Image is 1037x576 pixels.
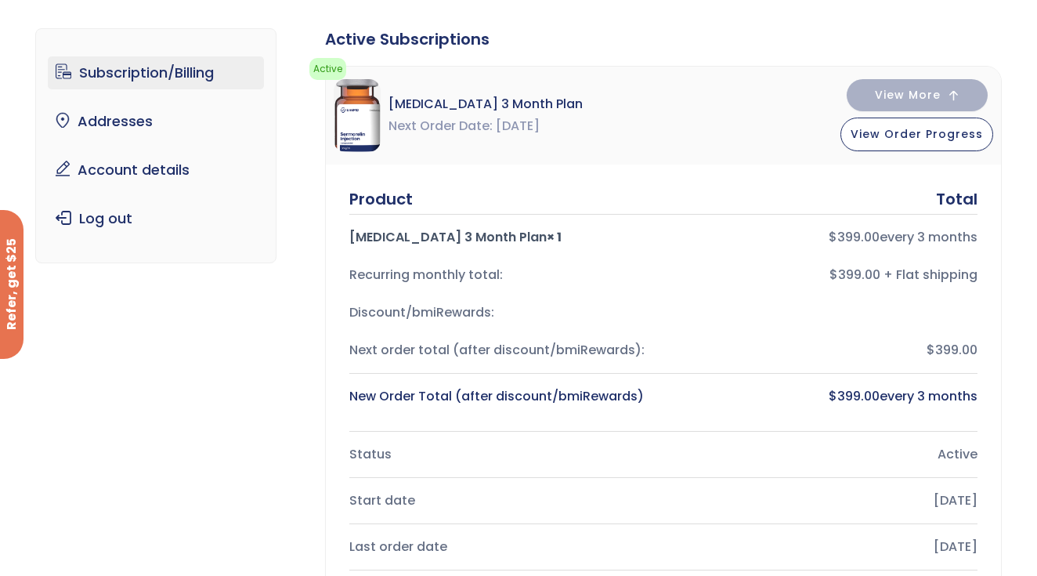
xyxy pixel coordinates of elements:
div: $399.00 [676,339,977,361]
a: Account details [48,154,265,187]
span: Next Order Date [388,115,493,137]
div: [DATE] [676,490,977,512]
div: every 3 months [676,226,977,248]
span: [DATE] [496,115,540,137]
bdi: 399.00 [829,228,880,246]
nav: Account pages [35,28,277,263]
strong: × 1 [547,228,562,246]
div: [MEDICAL_DATA] 3 Month Plan [349,226,651,248]
div: every 3 months [676,386,977,408]
div: Product [349,188,413,210]
span: View More [875,90,941,100]
span: Active [309,58,346,80]
div: [DATE] [676,536,977,558]
span: $ [829,228,837,246]
a: Subscription/Billing [48,56,265,89]
bdi: 399.00 [829,387,880,405]
iframe: Sign Up via Text for Offers [13,516,189,563]
a: Addresses [48,105,265,138]
button: View Order Progress [840,118,993,151]
span: [MEDICAL_DATA] 3 Month Plan [388,93,583,115]
div: Next order total (after discount/bmiRewards): [349,339,651,361]
div: Start date [349,490,651,512]
span: $ [829,387,837,405]
div: Status [349,444,651,466]
div: Active Subscriptions [325,28,1002,50]
div: Total [936,188,977,210]
div: Last order date [349,536,651,558]
button: View More [847,79,988,111]
div: New Order Total (after discount/bmiRewards) [349,386,651,408]
div: Active [676,444,977,466]
div: $399.00 + Flat shipping [676,264,977,286]
div: Discount/bmiRewards: [349,302,651,324]
a: Log out [48,202,265,235]
span: View Order Progress [851,126,983,142]
div: Recurring monthly total: [349,264,651,286]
